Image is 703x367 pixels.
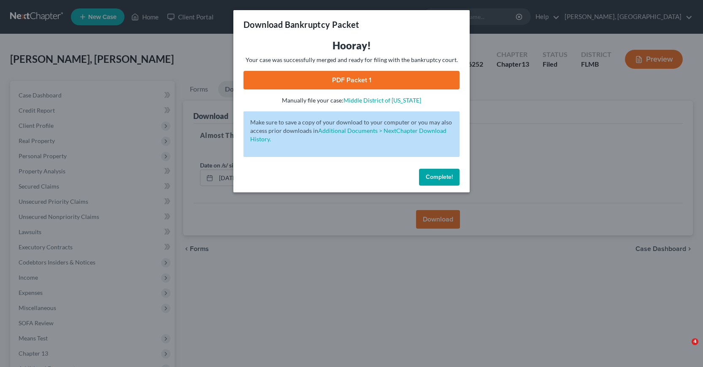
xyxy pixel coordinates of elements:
h3: Hooray! [243,39,460,52]
a: Additional Documents > NextChapter Download History. [250,127,446,143]
a: Middle District of [US_STATE] [343,97,421,104]
span: Complete! [426,173,453,181]
span: 4 [692,338,698,345]
p: Make sure to save a copy of your download to your computer or you may also access prior downloads in [250,118,453,143]
button: Complete! [419,169,460,186]
h3: Download Bankruptcy Packet [243,19,359,30]
p: Manually file your case: [243,96,460,105]
iframe: Intercom live chat [674,338,695,359]
p: Your case was successfully merged and ready for filing with the bankruptcy court. [243,56,460,64]
a: PDF Packet 1 [243,71,460,89]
